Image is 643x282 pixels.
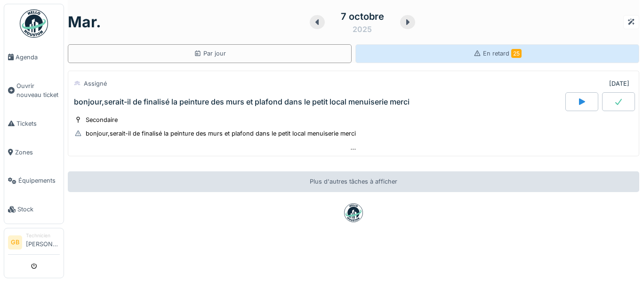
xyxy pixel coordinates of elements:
div: bonjour,serait-il de finalisé la peinture des murs et plafond dans le petit local menuiserie merci [74,97,410,106]
li: [PERSON_NAME] [26,232,60,252]
a: Ouvrir nouveau ticket [4,72,64,109]
div: Plus d'autres tâches à afficher [68,171,639,192]
div: bonjour,serait-il de finalisé la peinture des murs et plafond dans le petit local menuiserie merci [86,129,356,138]
div: Technicien [26,232,60,239]
span: Stock [17,205,60,214]
div: [DATE] [609,79,629,88]
div: Secondaire [86,115,118,124]
span: Agenda [16,53,60,62]
span: En retard [483,50,522,57]
a: Zones [4,138,64,167]
div: 7 octobre [341,9,384,24]
span: Tickets [16,119,60,128]
span: Ouvrir nouveau ticket [16,81,60,99]
div: Par jour [194,49,226,58]
span: Zones [15,148,60,157]
a: Tickets [4,109,64,138]
div: 2025 [353,24,372,35]
span: 25 [511,49,522,58]
li: GB [8,235,22,250]
span: Équipements [18,176,60,185]
h1: mar. [68,13,101,31]
a: Stock [4,195,64,224]
img: Badge_color-CXgf-gQk.svg [20,9,48,38]
div: Assigné [84,79,107,88]
img: badge-BVDL4wpA.svg [344,203,363,222]
a: Agenda [4,43,64,72]
a: Équipements [4,167,64,195]
a: GB Technicien[PERSON_NAME] [8,232,60,255]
